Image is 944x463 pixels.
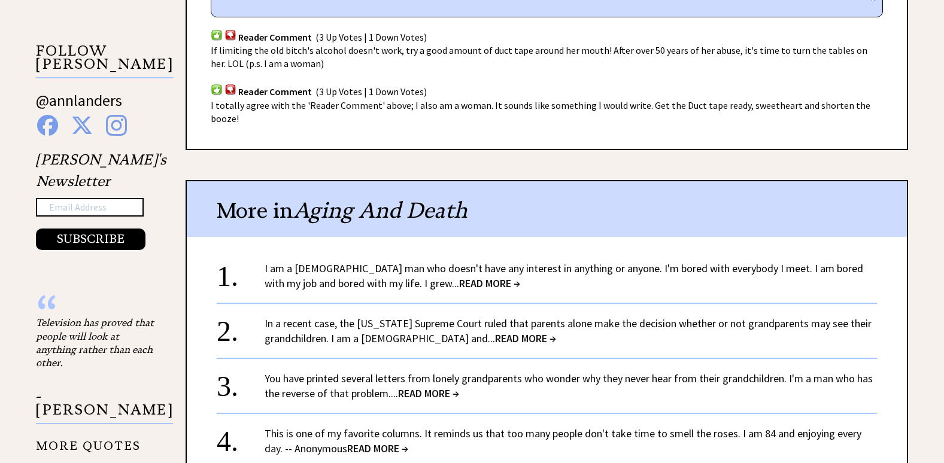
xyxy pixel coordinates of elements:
div: “ [36,304,156,316]
div: 1. [217,261,265,283]
img: votdown.png [224,84,236,95]
input: Email Address [36,198,144,217]
span: Reader Comment [238,31,312,43]
span: READ MORE → [459,276,520,290]
div: 3. [217,371,265,393]
span: READ MORE → [495,331,556,345]
img: instagram%20blue.png [106,115,127,136]
img: votup.png [211,84,223,95]
a: @annlanders [36,90,122,122]
div: [PERSON_NAME]'s Newsletter [36,149,166,251]
div: 4. [217,426,265,448]
span: Aging And Death [293,197,468,224]
span: Reader Comment [238,86,312,98]
a: I am a [DEMOGRAPHIC_DATA] man who doesn't have any interest in anything or anyone. I'm bored with... [265,261,863,290]
p: - [PERSON_NAME] [36,390,173,424]
a: This is one of my favorite columns. It reminds us that too many people don't take time to smell t... [265,427,861,455]
p: FOLLOW [PERSON_NAME] [36,44,173,78]
a: In a recent case, the [US_STATE] Supreme Court ruled that parents alone make the decision whether... [265,316,872,345]
img: votup.png [211,29,223,41]
span: READ MORE → [398,386,459,400]
span: READ MORE → [347,441,408,455]
span: (3 Up Votes | 1 Down Votes) [315,31,427,43]
span: (3 Up Votes | 1 Down Votes) [315,86,427,98]
img: x%20blue.png [71,115,93,136]
span: I totally agree with the 'Reader Comment' above; I also am a woman. It sounds like something I wo... [211,99,870,124]
div: Television has proved that people will look at anything rather than each other. [36,316,156,370]
img: facebook%20blue.png [37,115,58,136]
a: MORE QUOTES [36,430,141,453]
img: votdown.png [224,29,236,41]
div: 2. [217,316,265,338]
button: SUBSCRIBE [36,229,145,250]
div: More in [187,181,907,237]
a: You have printed several letters from lonely grandparents who wonder why they never hear from the... [265,371,873,400]
span: If limiting the old bitch's alcohol doesn't work, try a good amount of duct tape around her mouth... [211,44,867,69]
